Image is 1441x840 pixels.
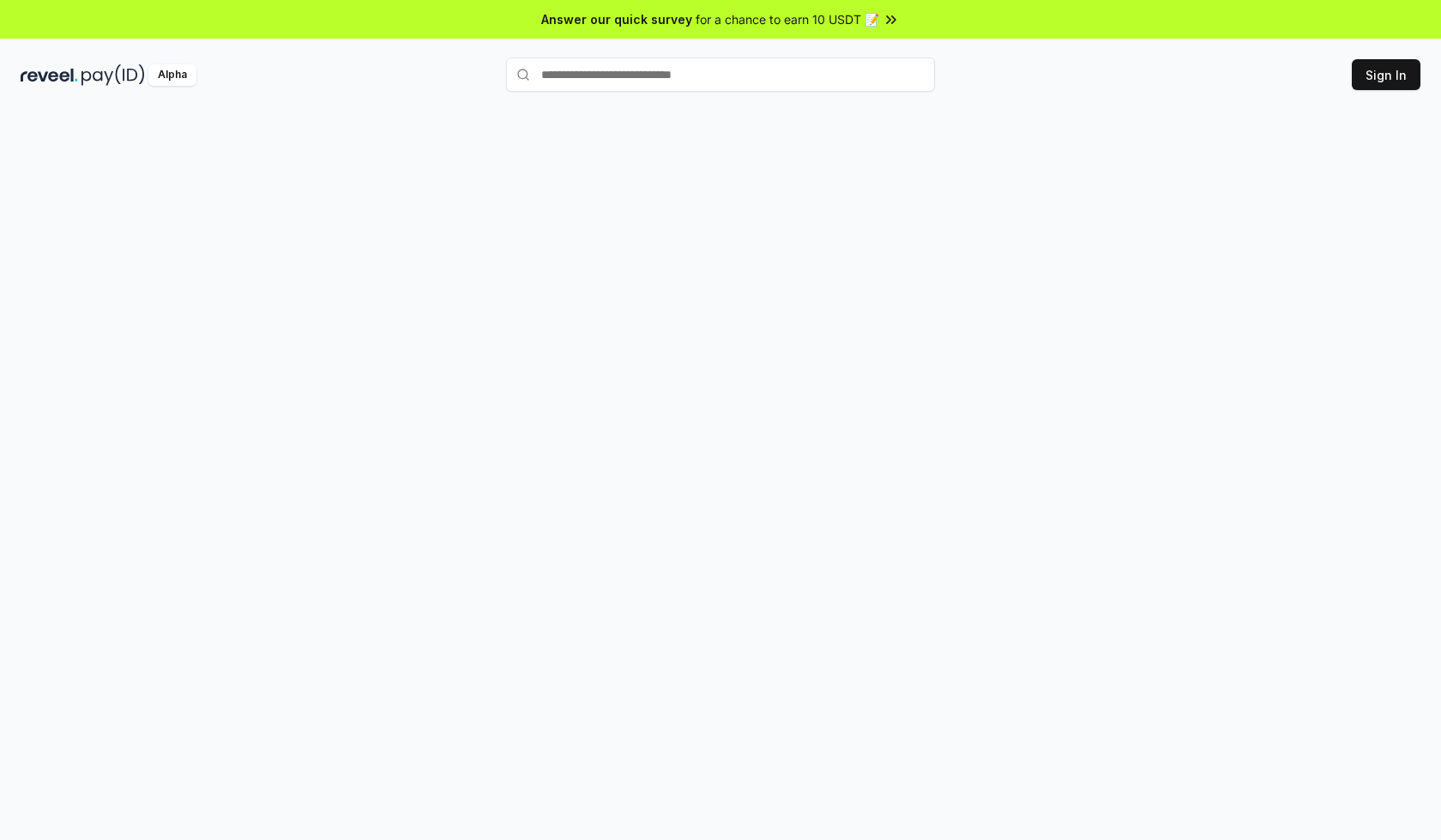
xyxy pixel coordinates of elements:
[696,10,879,28] span: for a chance to earn 10 USDT 📝
[1352,59,1420,90] button: Sign In
[21,64,78,86] img: reveel_dark
[541,10,692,28] span: Answer our quick survey
[81,64,145,86] img: pay_id
[148,64,196,86] div: Alpha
